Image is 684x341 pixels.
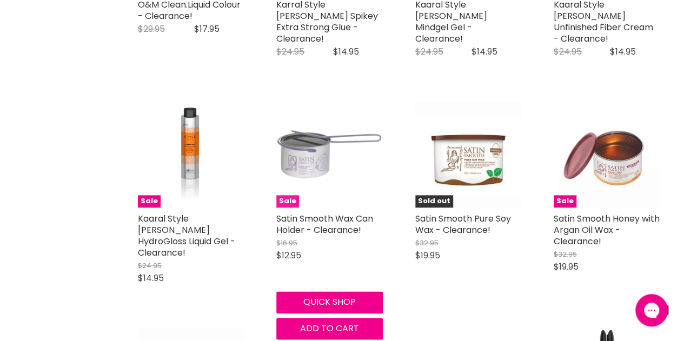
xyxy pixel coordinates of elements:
[415,102,521,208] img: Satin Smooth Pure Soy Wax - Clearance!
[138,102,244,208] a: Kaaral Style Perfetto HydroGloss Liquid Gel - Clearance!Sale
[169,102,213,208] img: Kaaral Style Perfetto HydroGloss Liquid Gel - Clearance!
[276,102,382,208] a: Satin Smooth Wax Can Holder - Clearance!Sale
[554,45,582,58] span: $24.95
[554,195,576,208] span: Sale
[276,45,304,58] span: $24.95
[415,249,440,262] span: $19.95
[554,102,660,208] a: Satin Smooth Honey with Argan Oil Wax - Clearance!Sale
[276,212,373,236] a: Satin Smooth Wax Can Holder - Clearance!
[276,102,382,208] img: Satin Smooth Wax Can Holder - Clearance!
[138,195,161,208] span: Sale
[276,291,382,313] button: Quick shop
[554,102,660,208] img: Satin Smooth Honey with Argan Oil Wax - Clearance!
[138,212,235,259] a: Kaaral Style [PERSON_NAME] HydroGloss Liquid Gel - Clearance!
[415,212,511,236] a: Satin Smooth Pure Soy Wax - Clearance!
[276,318,382,339] button: Add to cart
[138,23,165,35] span: $29.95
[415,195,453,208] span: Sold out
[610,45,636,58] span: $14.95
[554,249,577,259] span: $32.95
[472,45,497,58] span: $14.95
[630,290,673,330] iframe: Gorgias live chat messenger
[415,102,521,208] a: Satin Smooth Pure Soy Wax - Clearance!Sold out
[415,45,443,58] span: $24.95
[276,238,297,248] span: $16.95
[333,45,358,58] span: $14.95
[554,260,579,273] span: $19.95
[276,195,299,208] span: Sale
[194,23,220,35] span: $17.95
[138,260,162,271] span: $24.95
[138,272,164,284] span: $14.95
[415,238,439,248] span: $32.95
[554,212,660,248] a: Satin Smooth Honey with Argan Oil Wax - Clearance!
[276,249,301,262] span: $12.95
[300,322,359,335] span: Add to cart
